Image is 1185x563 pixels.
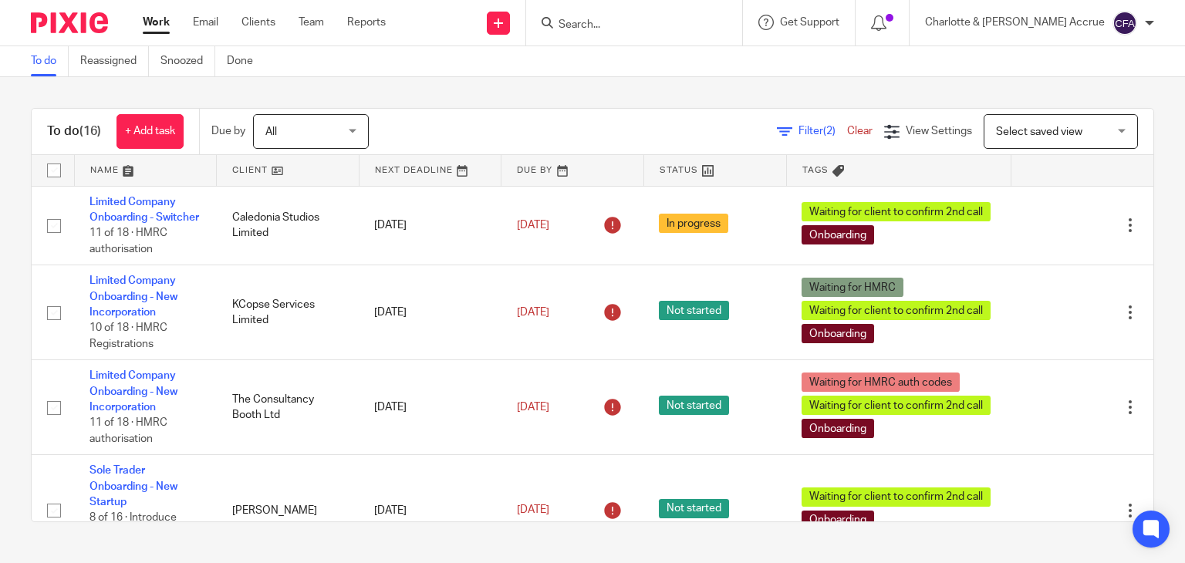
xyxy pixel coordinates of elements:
span: Waiting for client to confirm 2nd call [802,301,991,320]
td: [DATE] [359,265,501,360]
span: Onboarding [802,419,874,438]
span: In progress [659,214,728,233]
span: Not started [659,301,729,320]
a: Snoozed [160,46,215,76]
td: Caledonia Studios Limited [217,186,360,265]
td: KCopse Services Limited [217,265,360,360]
a: To do [31,46,69,76]
a: Email [193,15,218,30]
span: Waiting for client to confirm 2nd call [802,487,991,507]
td: The Consultancy Booth Ltd [217,360,360,455]
span: Onboarding [802,511,874,530]
p: Charlotte & [PERSON_NAME] Accrue [925,15,1105,30]
span: (16) [79,125,101,137]
h1: To do [47,123,101,140]
input: Search [557,19,696,32]
span: 8 of 16 · Introduce Client Tasks - Send After 1 Week [89,513,181,555]
a: Reassigned [80,46,149,76]
span: [DATE] [517,505,549,516]
span: Select saved view [996,126,1082,137]
a: Done [227,46,265,76]
a: Sole Trader Onboarding - New Startup [89,465,177,507]
a: Limited Company Onboarding - New Incorporation [89,370,177,413]
span: All [265,126,277,137]
td: [DATE] [359,360,501,455]
span: Waiting for HMRC [802,278,903,297]
span: Waiting for client to confirm 2nd call [802,202,991,221]
span: 11 of 18 · HMRC authorisation [89,228,167,255]
td: [DATE] [359,186,501,265]
a: Clients [241,15,275,30]
span: [DATE] [517,402,549,413]
span: View Settings [906,126,972,137]
img: svg%3E [1112,11,1137,35]
span: Tags [802,166,829,174]
a: + Add task [116,114,184,149]
span: Waiting for HMRC auth codes [802,373,960,392]
span: Waiting for client to confirm 2nd call [802,396,991,415]
a: Clear [847,126,873,137]
a: Limited Company Onboarding - Switcher [89,197,199,223]
span: 10 of 18 · HMRC Registrations [89,322,167,349]
img: Pixie [31,12,108,33]
a: Work [143,15,170,30]
span: Filter [798,126,847,137]
a: Limited Company Onboarding - New Incorporation [89,275,177,318]
a: Reports [347,15,386,30]
span: Get Support [780,17,839,28]
span: 11 of 18 · HMRC authorisation [89,418,167,445]
span: Not started [659,499,729,518]
span: Not started [659,396,729,415]
span: (2) [823,126,836,137]
p: Due by [211,123,245,139]
span: Onboarding [802,225,874,244]
span: Onboarding [802,324,874,343]
span: [DATE] [517,307,549,318]
span: [DATE] [517,220,549,231]
a: Team [299,15,324,30]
